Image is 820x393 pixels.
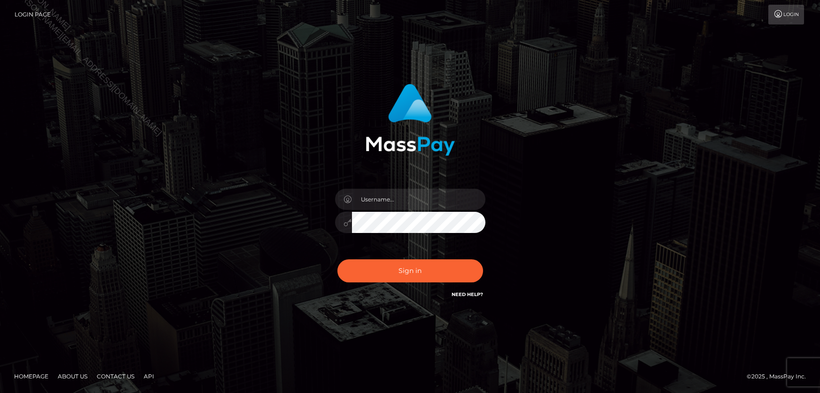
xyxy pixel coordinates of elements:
div: © 2025 , MassPay Inc. [747,371,813,382]
a: Contact Us [93,369,138,384]
a: About Us [54,369,91,384]
a: Login Page [15,5,51,24]
button: Sign in [337,259,483,282]
input: Username... [352,189,485,210]
a: Homepage [10,369,52,384]
a: Login [768,5,804,24]
a: Need Help? [452,291,483,297]
img: MassPay Login [366,84,455,156]
a: API [140,369,158,384]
